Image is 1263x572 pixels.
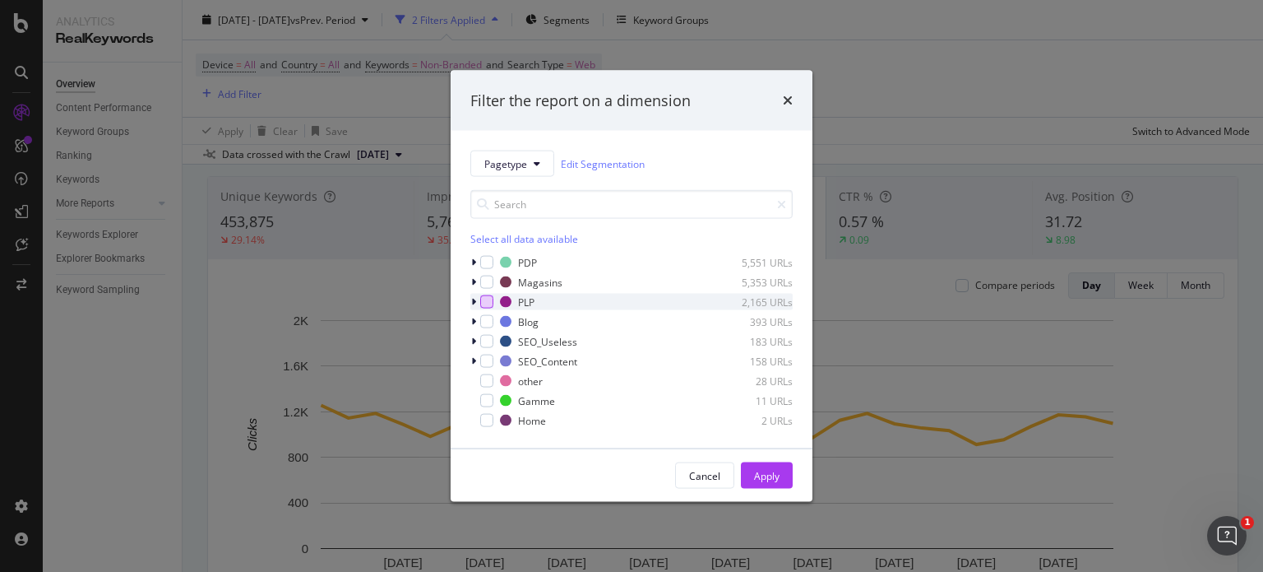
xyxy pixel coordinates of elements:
a: Edit Segmentation [561,155,645,172]
div: modal [451,70,812,502]
div: SEO_Content [518,354,577,368]
div: 5,551 URLs [712,255,793,269]
div: 183 URLs [712,334,793,348]
input: Search [470,190,793,219]
div: 28 URLs [712,374,793,388]
div: Home [518,413,546,427]
button: Pagetype [470,151,554,177]
div: Apply [754,468,780,482]
button: Cancel [675,463,734,489]
div: Gamme [518,393,555,407]
div: 158 URLs [712,354,793,368]
div: 393 URLs [712,314,793,328]
span: Pagetype [484,156,527,170]
div: Blog [518,314,539,328]
div: Magasins [518,275,562,289]
div: Select all data available [470,232,793,246]
div: 2,165 URLs [712,295,793,309]
button: Apply [741,463,793,489]
div: 2 URLs [712,413,793,427]
iframe: Intercom live chat [1207,516,1247,556]
div: 5,353 URLs [712,275,793,289]
div: Filter the report on a dimension [470,90,691,111]
span: 1 [1241,516,1254,529]
div: PDP [518,255,537,269]
div: PLP [518,295,534,309]
div: Cancel [689,468,720,482]
div: times [783,90,793,111]
div: other [518,374,543,388]
div: SEO_Useless [518,334,577,348]
div: 11 URLs [712,393,793,407]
